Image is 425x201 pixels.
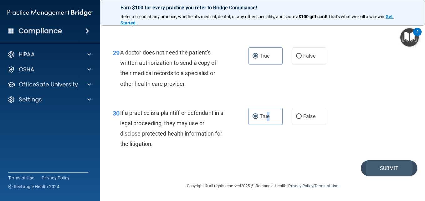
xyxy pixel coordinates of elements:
p: HIPAA [19,51,35,58]
span: 30 [113,110,120,117]
span: False [303,113,315,119]
span: 29 [113,49,120,57]
span: If a practice is a plaintiff or defendant in a legal proceeding, they may use or disclose protect... [120,110,224,147]
h4: Compliance [18,27,62,35]
a: OSHA [8,66,91,73]
a: Settings [8,96,91,103]
a: HIPAA [8,51,91,58]
input: True [253,114,258,119]
div: 2 [416,32,418,40]
button: Submit [361,160,417,176]
div: Copyright © All rights reserved 2025 @ Rectangle Health | | [148,176,377,196]
a: Privacy Policy [288,183,313,188]
strong: $100 gift card [299,14,326,19]
a: OfficeSafe University [8,81,91,88]
button: Open Resource Center, 2 new notifications [400,28,419,47]
p: OfficeSafe University [19,81,78,88]
input: False [296,114,302,119]
span: True [260,113,269,119]
span: ! That's what we call a win-win. [326,14,386,19]
span: Refer a friend at any practice, whether it's medical, dental, or any other speciality, and score a [120,14,299,19]
a: Privacy Policy [42,175,70,181]
input: True [253,54,258,59]
a: Terms of Use [8,175,34,181]
a: Get Started [120,14,394,25]
a: Terms of Use [314,183,338,188]
span: False [303,53,315,59]
span: True [260,53,269,59]
input: False [296,54,302,59]
img: PMB logo [8,7,93,19]
span: A doctor does not need the patient’s written authorization to send a copy of their medical record... [120,49,217,87]
p: OSHA [19,66,34,73]
p: Settings [19,96,42,103]
p: Earn $100 for every practice you refer to Bridge Compliance! [120,5,405,11]
span: Ⓒ Rectangle Health 2024 [8,183,59,190]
